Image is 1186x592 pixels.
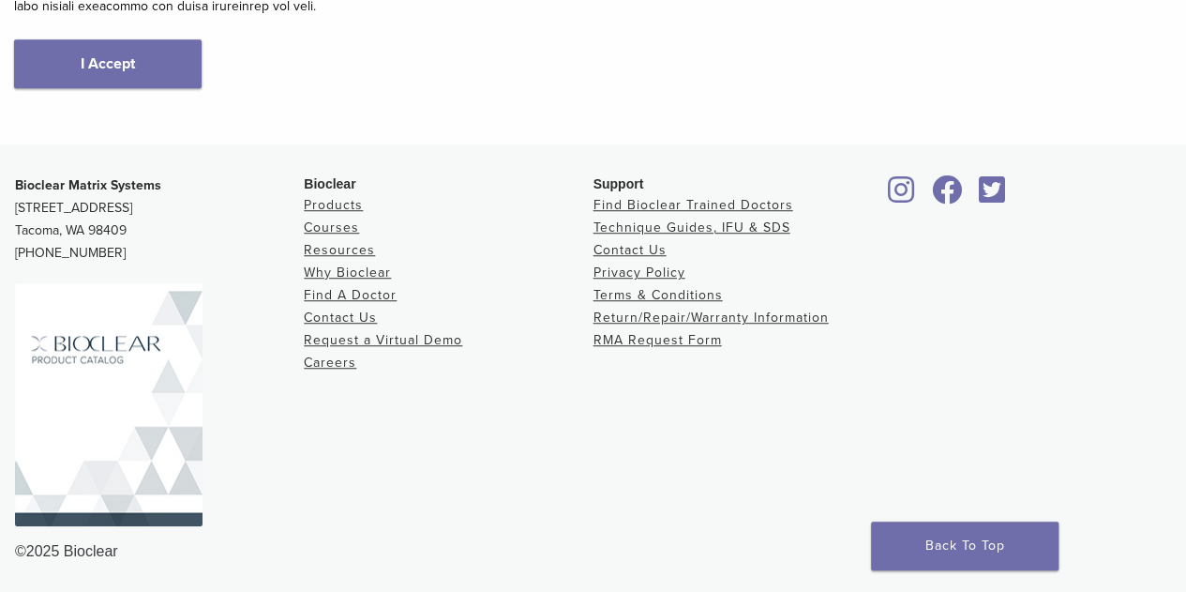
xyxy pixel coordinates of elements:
[15,175,304,265] p: [STREET_ADDRESS] Tacoma, WA 98409 [PHONE_NUMBER]
[593,220,790,235] a: Technique Guides, IFU & SDS
[593,242,667,258] a: Contact Us
[15,540,1171,563] div: ©2025 Bioclear
[304,220,359,235] a: Courses
[593,287,723,303] a: Terms & Conditions
[925,187,968,205] a: Bioclear
[304,310,377,326] a: Contact Us
[593,197,793,213] a: Find Bioclear Trained Doctors
[304,287,397,303] a: Find A Doctor
[304,176,355,191] span: Bioclear
[882,187,922,205] a: Bioclear
[593,332,722,348] a: RMA Request Form
[593,176,644,191] span: Support
[593,310,829,326] a: Return/Repair/Warranty Information
[593,265,685,281] a: Privacy Policy
[304,197,363,213] a: Products
[972,187,1012,205] a: Bioclear
[304,242,375,258] a: Resources
[304,265,391,281] a: Why Bioclear
[15,177,161,193] strong: Bioclear Matrix Systems
[871,522,1058,570] a: Back To Top
[304,355,356,371] a: Careers
[14,39,202,88] a: I Accept
[304,332,462,348] a: Request a Virtual Demo
[15,283,203,526] img: Bioclear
